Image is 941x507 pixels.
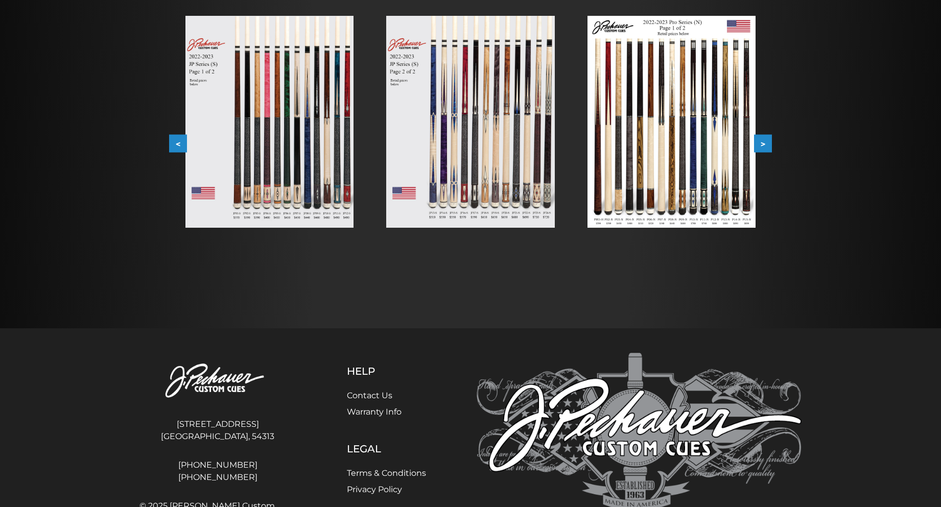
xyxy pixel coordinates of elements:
img: Pechauer Custom Cues [139,353,296,409]
button: > [754,135,772,153]
address: [STREET_ADDRESS] [GEOGRAPHIC_DATA], 54313 [139,414,296,447]
a: [PHONE_NUMBER] [139,471,296,484]
h5: Legal [347,443,426,455]
div: Carousel Navigation [169,135,772,153]
button: < [169,135,187,153]
a: Privacy Policy [347,485,402,494]
a: Warranty Info [347,407,402,417]
a: Terms & Conditions [347,468,426,478]
h5: Help [347,365,426,377]
a: [PHONE_NUMBER] [139,459,296,471]
a: Contact Us [347,391,392,400]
